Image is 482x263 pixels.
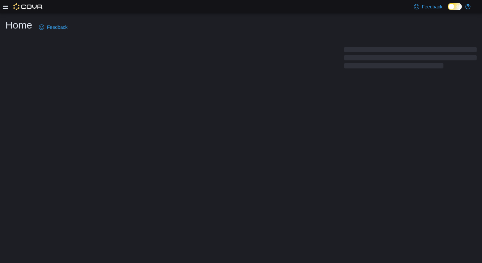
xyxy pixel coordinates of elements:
img: Cova [13,3,43,10]
a: Feedback [36,20,70,34]
span: Feedback [47,24,67,31]
input: Dark Mode [448,3,462,10]
span: Feedback [422,3,442,10]
span: Loading [344,48,477,70]
h1: Home [5,18,32,32]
